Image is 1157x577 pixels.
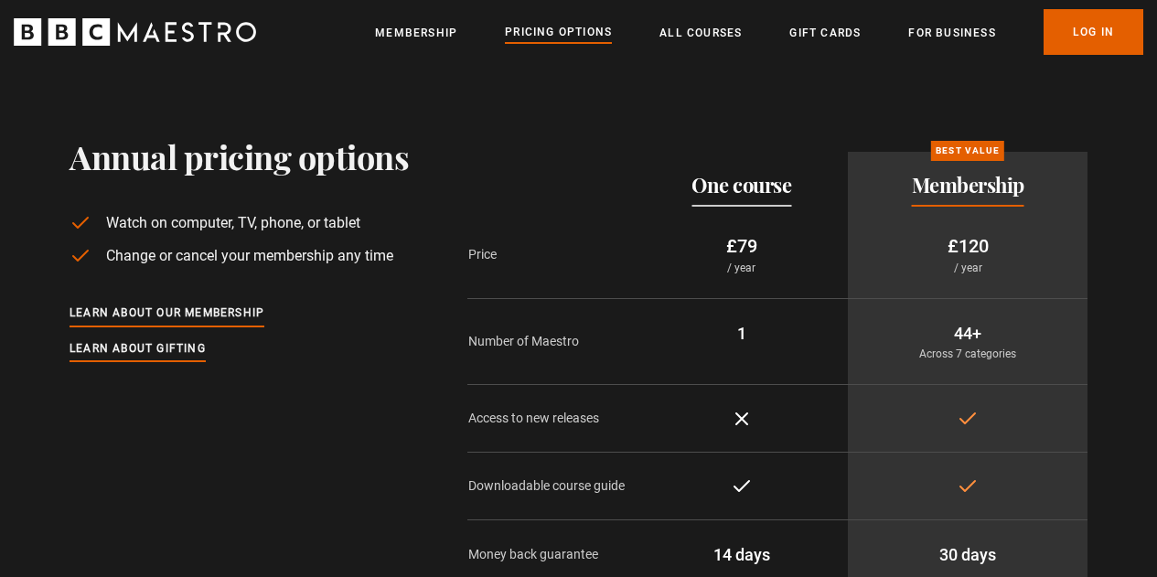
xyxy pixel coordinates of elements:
[659,24,742,42] a: All Courses
[468,245,634,264] p: Price
[468,409,634,428] p: Access to new releases
[931,141,1004,161] p: Best value
[70,304,264,324] a: Learn about our membership
[691,174,791,196] h2: One course
[70,212,409,234] li: Watch on computer, TV, phone, or tablet
[862,346,1073,362] p: Across 7 categories
[70,137,409,176] h1: Annual pricing options
[649,260,833,276] p: / year
[1044,9,1143,55] a: Log In
[862,542,1073,567] p: 30 days
[14,18,256,46] svg: BBC Maestro
[789,24,861,42] a: Gift Cards
[70,339,206,359] a: Learn about gifting
[468,545,634,564] p: Money back guarantee
[649,321,833,346] p: 1
[862,232,1073,260] p: £120
[468,332,634,351] p: Number of Maestro
[375,24,457,42] a: Membership
[375,9,1143,55] nav: Primary
[649,232,833,260] p: £79
[912,174,1024,196] h2: Membership
[649,542,833,567] p: 14 days
[505,23,612,43] a: Pricing Options
[862,321,1073,346] p: 44+
[908,24,995,42] a: For business
[468,476,634,496] p: Downloadable course guide
[862,260,1073,276] p: / year
[70,245,409,267] li: Change or cancel your membership any time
